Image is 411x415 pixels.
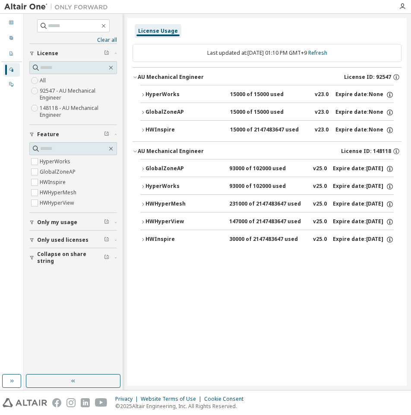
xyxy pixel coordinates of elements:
[40,167,77,177] label: GlobalZoneAP
[341,148,391,155] span: License ID: 148118
[335,91,394,99] div: Expire date: None
[140,103,394,122] button: GlobalZoneAP15000 of 15000 usedv23.0Expire date:None
[40,75,47,86] label: All
[229,183,307,190] div: 93000 of 102000 used
[81,398,90,407] img: linkedin.svg
[29,248,117,267] button: Collapse on share string
[145,200,223,208] div: HWHyperMesh
[333,218,394,226] div: Expire date: [DATE]
[104,131,109,138] span: Clear filter
[104,50,109,57] span: Clear filter
[115,403,249,410] p: © 2025 Altair Engineering, Inc. All Rights Reserved.
[145,236,223,243] div: HWInspire
[138,74,204,81] div: AU Mechanical Engineer
[4,3,112,11] img: Altair One
[104,219,109,226] span: Clear filter
[29,213,117,232] button: Only my usage
[138,148,204,155] div: AU Mechanical Engineer
[3,31,20,45] div: User Profile
[95,398,107,407] img: youtube.svg
[308,49,327,56] a: Refresh
[145,126,223,134] div: HWInspire
[40,86,117,103] label: 92547 - AU Mechanical Engineer
[40,177,67,187] label: HWInspire
[133,68,402,87] button: AU Mechanical EngineerLicense ID: 92547
[313,183,327,190] div: v25.0
[140,230,394,249] button: HWInspire30000 of 2147483647 usedv25.0Expire date:[DATE]
[229,165,307,173] div: 93000 of 102000 used
[313,165,327,173] div: v25.0
[29,44,117,63] button: License
[138,28,178,34] div: License Usage
[3,63,20,77] div: Managed
[29,125,117,144] button: Feature
[66,398,76,407] img: instagram.svg
[230,126,308,134] div: 15000 of 2147483647 used
[3,16,20,30] div: Dashboard
[40,103,117,120] label: 148118 - AU Mechanical Engineer
[104,254,109,261] span: Clear filter
[3,47,20,61] div: Company Profile
[313,200,327,208] div: v25.0
[115,396,141,403] div: Privacy
[140,85,394,104] button: HyperWorks15000 of 15000 usedv23.0Expire date:None
[37,237,89,243] span: Only used licenses
[40,187,78,198] label: HWHyperMesh
[145,109,223,116] div: GlobalZoneAP
[37,251,104,265] span: Collapse on share string
[37,131,59,138] span: Feature
[335,109,394,116] div: Expire date: None
[229,236,307,243] div: 30000 of 2147483647 used
[140,212,394,231] button: HWHyperView147000 of 2147483647 usedv25.0Expire date:[DATE]
[29,231,117,250] button: Only used licenses
[313,236,327,243] div: v25.0
[229,218,307,226] div: 147000 of 2147483647 used
[140,159,394,178] button: GlobalZoneAP93000 of 102000 usedv25.0Expire date:[DATE]
[333,200,394,208] div: Expire date: [DATE]
[315,91,329,99] div: v23.0
[133,44,402,62] div: Last updated at: [DATE] 01:10 PM GMT+9
[145,183,223,190] div: HyperWorks
[333,165,394,173] div: Expire date: [DATE]
[145,91,223,99] div: HyperWorks
[145,165,223,173] div: GlobalZoneAP
[141,396,204,403] div: Website Terms of Use
[40,198,76,208] label: HWHyperView
[344,74,391,81] span: License ID: 92547
[315,126,329,134] div: v23.0
[37,50,58,57] span: License
[333,183,394,190] div: Expire date: [DATE]
[133,142,402,161] button: AU Mechanical EngineerLicense ID: 148118
[230,109,308,116] div: 15000 of 15000 used
[145,218,223,226] div: HWHyperView
[52,398,61,407] img: facebook.svg
[335,126,394,134] div: Expire date: None
[230,91,308,99] div: 15000 of 15000 used
[229,200,307,208] div: 231000 of 2147483647 used
[315,109,329,116] div: v23.0
[3,78,20,91] div: On Prem
[29,37,117,44] a: Clear all
[140,177,394,196] button: HyperWorks93000 of 102000 usedv25.0Expire date:[DATE]
[104,237,109,243] span: Clear filter
[3,398,47,407] img: altair_logo.svg
[204,396,249,403] div: Cookie Consent
[140,195,394,214] button: HWHyperMesh231000 of 2147483647 usedv25.0Expire date:[DATE]
[40,156,72,167] label: HyperWorks
[37,219,77,226] span: Only my usage
[313,218,327,226] div: v25.0
[333,236,394,243] div: Expire date: [DATE]
[140,121,394,140] button: HWInspire15000 of 2147483647 usedv23.0Expire date:None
